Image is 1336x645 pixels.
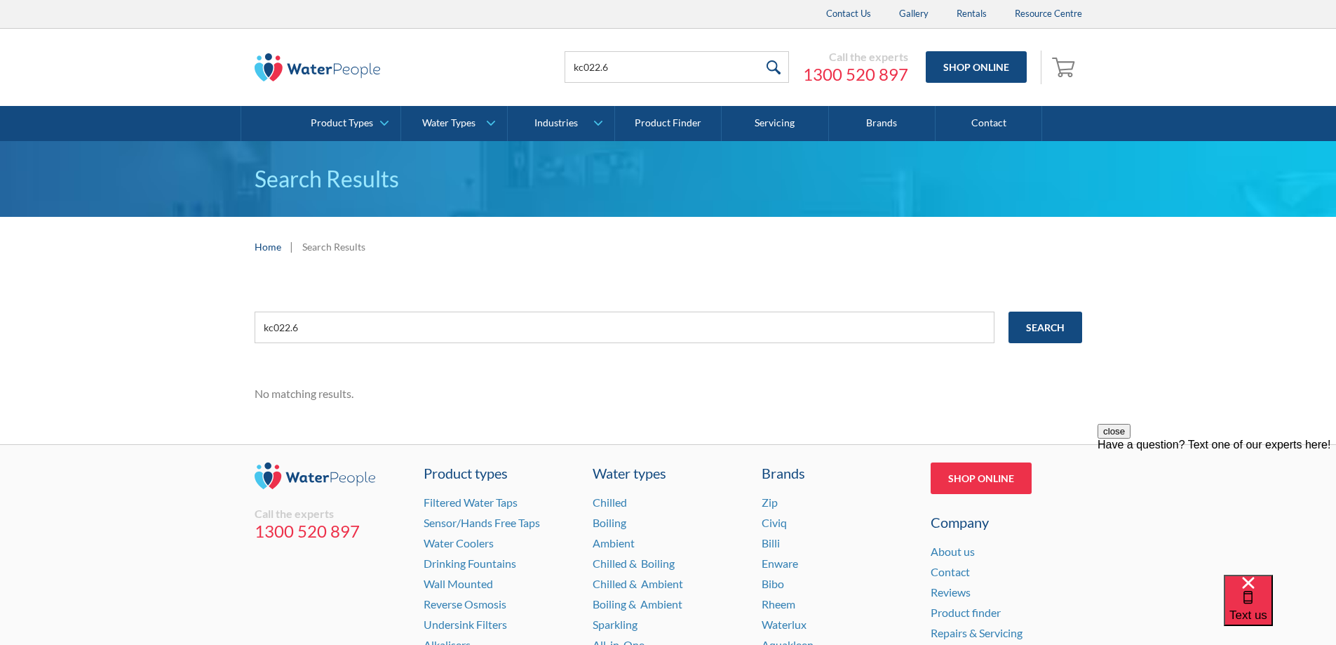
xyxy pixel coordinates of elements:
a: Reverse Osmosis [424,597,506,611]
a: Filtered Water Taps [424,496,518,509]
a: Sparkling [593,618,637,631]
a: Chilled & Boiling [593,557,675,570]
div: Company [931,512,1082,533]
div: Brands [762,463,913,484]
a: Product Types [295,106,400,141]
a: Open empty cart [1048,51,1082,84]
a: Waterlux [762,618,807,631]
a: Contact [931,565,970,578]
a: Product finder [931,606,1001,619]
input: e.g. chilled water cooler [255,312,994,343]
input: Search products [565,51,789,83]
a: Contact [936,106,1042,141]
a: Water types [593,463,744,484]
a: Industries [508,106,614,141]
img: shopping cart [1052,55,1079,78]
a: 1300 520 897 [803,64,908,85]
a: Ambient [593,536,635,550]
div: Industries [534,117,578,129]
div: | [288,238,295,255]
a: Sensor/Hands Free Taps [424,516,540,529]
iframe: podium webchat widget bubble [1224,575,1336,645]
a: Boiling [593,516,626,529]
a: Product Finder [615,106,722,141]
a: Repairs & Servicing [931,626,1023,639]
a: Zip [762,496,778,509]
div: Call the experts [803,50,908,64]
a: Brands [829,106,936,141]
a: Chilled [593,496,627,509]
a: Shop Online [931,463,1032,494]
a: Billi [762,536,780,550]
a: Boiling & Ambient [593,597,682,611]
a: 1300 520 897 [255,521,406,542]
a: Water Coolers [424,536,494,550]
a: Civiq [762,516,787,529]
a: Product types [424,463,575,484]
a: Drinking Fountains [424,557,516,570]
a: Servicing [722,106,828,141]
a: Rheem [762,597,795,611]
a: Shop Online [926,51,1027,83]
img: The Water People [255,53,381,81]
a: Wall Mounted [424,577,493,590]
a: Reviews [931,585,971,599]
div: Search Results [302,239,365,254]
iframe: podium webchat widget prompt [1098,424,1336,592]
a: Home [255,239,281,254]
a: Bibo [762,577,784,590]
a: Water Types [401,106,507,141]
div: Call the experts [255,507,406,521]
div: No matching results. [255,385,1082,402]
a: About us [931,545,975,558]
a: Chilled & Ambient [593,577,683,590]
input: Search [1008,312,1082,343]
h1: Search Results [255,162,1082,196]
a: Undersink Filters [424,618,507,631]
div: Water Types [422,117,475,129]
a: Enware [762,557,798,570]
div: Product Types [311,117,373,129]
